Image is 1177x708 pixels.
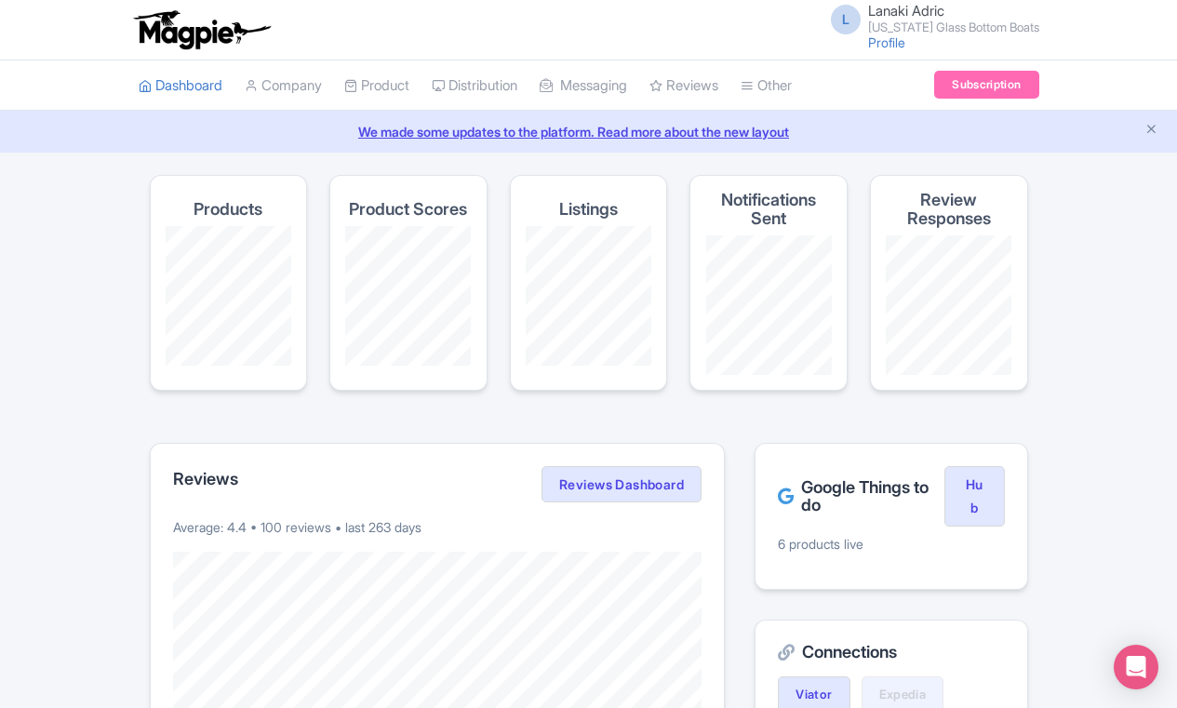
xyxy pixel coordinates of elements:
a: Distribution [432,60,517,112]
a: Company [245,60,322,112]
h2: Reviews [173,470,238,488]
a: Hub [944,466,1004,528]
small: [US_STATE] Glass Bottom Boats [868,21,1039,33]
a: Profile [868,34,905,50]
a: Reviews [649,60,718,112]
a: L Lanaki Adric [US_STATE] Glass Bottom Boats [820,4,1039,33]
img: logo-ab69f6fb50320c5b225c76a69d11143b.png [129,9,274,50]
a: Subscription [934,71,1038,99]
p: 6 products live [778,534,1004,554]
a: Reviews Dashboard [542,466,702,503]
div: Open Intercom Messenger [1114,645,1158,689]
a: Dashboard [139,60,222,112]
span: L [831,5,861,34]
p: Average: 4.4 • 100 reviews • last 263 days [173,517,702,537]
h2: Connections [778,643,1004,661]
a: Messaging [540,60,627,112]
h2: Google Things to do [778,478,944,515]
h4: Products [194,200,262,219]
h4: Review Responses [886,191,1012,228]
button: Close announcement [1144,120,1158,141]
h4: Listings [559,200,618,219]
span: Lanaki Adric [868,2,944,20]
a: Other [741,60,792,112]
h4: Notifications Sent [705,191,832,228]
h4: Product Scores [349,200,467,219]
a: We made some updates to the platform. Read more about the new layout [11,122,1166,141]
a: Product [344,60,409,112]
